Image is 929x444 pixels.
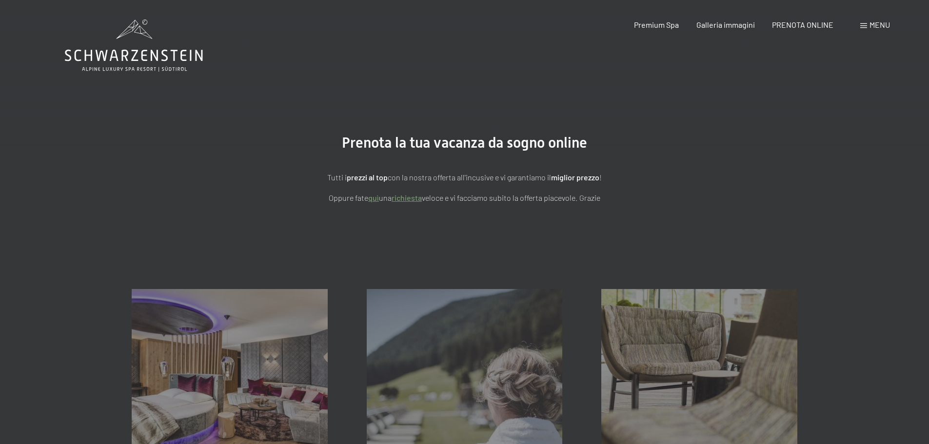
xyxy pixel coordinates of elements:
strong: miglior prezzo [551,173,599,182]
a: Galleria immagini [696,20,755,29]
a: Premium Spa [634,20,679,29]
span: Menu [870,20,890,29]
a: quì [368,193,379,202]
span: Prenota la tua vacanza da sogno online [342,134,587,151]
strong: prezzi al top [347,173,388,182]
p: Oppure fate una veloce e vi facciamo subito la offerta piacevole. Grazie [221,192,709,204]
a: richiesta [392,193,422,202]
p: Tutti i con la nostra offerta all'incusive e vi garantiamo il ! [221,171,709,184]
a: PRENOTA ONLINE [772,20,833,29]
